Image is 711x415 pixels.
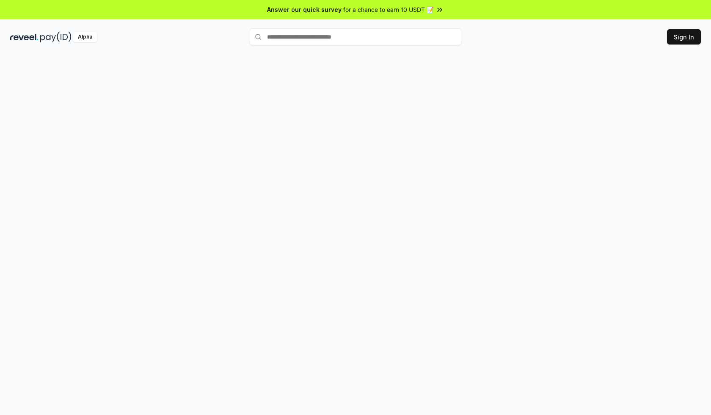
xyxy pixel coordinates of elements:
[40,32,72,42] img: pay_id
[73,32,97,42] div: Alpha
[343,5,434,14] span: for a chance to earn 10 USDT 📝
[667,29,701,45] button: Sign In
[10,32,39,42] img: reveel_dark
[267,5,342,14] span: Answer our quick survey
